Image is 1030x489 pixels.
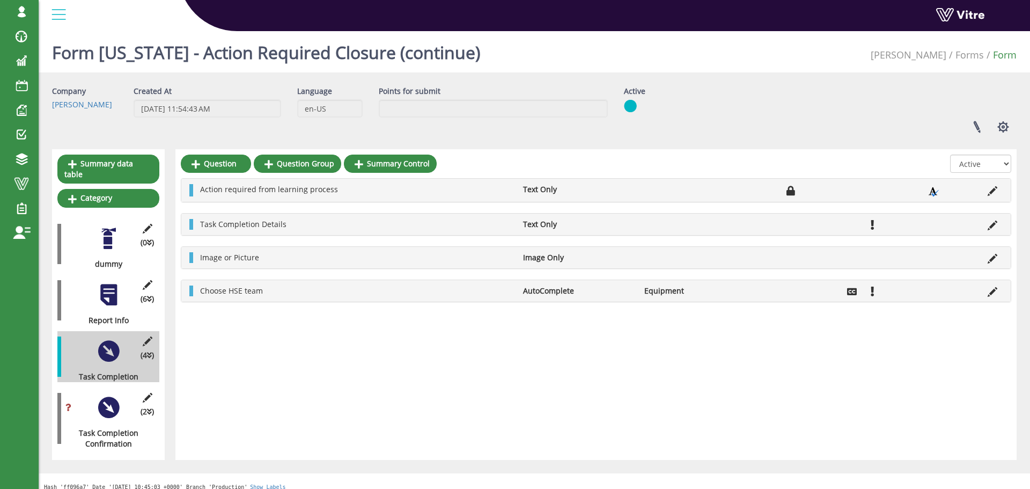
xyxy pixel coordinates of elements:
[200,286,263,296] span: Choose HSE team
[57,189,159,207] a: Category
[57,428,151,449] div: Task Completion Confirmation
[141,406,154,417] span: (2 )
[955,48,984,61] a: Forms
[254,155,341,173] a: Question Group
[344,155,437,173] a: Summary Control
[297,86,332,97] label: Language
[52,27,480,72] h1: Form [US_STATE] - Action Required Closure (continue)
[57,259,151,269] div: dummy
[57,371,151,382] div: Task Completion
[518,184,639,195] li: Text Only
[141,237,154,248] span: (0 )
[200,219,286,229] span: Task Completion Details
[518,252,639,263] li: Image Only
[871,48,946,61] a: [PERSON_NAME]
[57,315,151,326] div: Report Info
[379,86,440,97] label: Points for submit
[984,48,1017,62] li: Form
[200,184,338,194] span: Action required from learning process
[639,286,760,296] li: Equipment
[624,99,637,113] img: yes
[52,86,86,97] label: Company
[624,86,645,97] label: Active
[57,155,159,184] a: Summary data table
[52,99,112,110] a: [PERSON_NAME]
[200,252,259,262] span: Image or Picture
[518,286,639,296] li: AutoComplete
[141,350,154,361] span: (4 )
[181,155,251,173] a: Question
[134,86,172,97] label: Created At
[518,219,639,230] li: Text Only
[141,294,154,304] span: (6 )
